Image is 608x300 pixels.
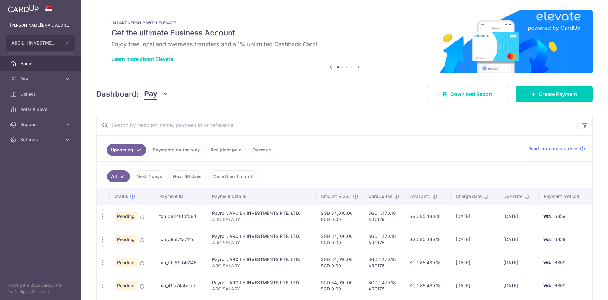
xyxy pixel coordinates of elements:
[115,193,128,200] span: Status
[404,228,451,251] td: SGD 85,480.18
[111,41,578,48] h6: Enjoy free local and overseas transfers and a 1% unlimited Cashback Card!
[554,260,566,265] span: 6859
[316,251,363,274] td: SGD 84,010.00 SGD 0.00
[451,274,498,297] td: [DATE]
[541,282,553,290] img: Bank Card
[11,40,58,46] span: ARC LH INVESTMENTS PTE. LTD.
[528,145,585,152] a: Read more on statuses
[316,205,363,228] td: SGD 84,010.00 SGD 0.00
[498,251,539,274] td: [DATE]
[20,91,62,97] span: Collect
[20,76,62,82] span: Pay
[6,35,75,51] button: ARC LH INVESTMENTS PTE. LTD.
[115,258,137,267] span: Pending
[154,188,207,205] th: Payment ID
[20,106,62,112] span: Refer & Save
[169,170,206,182] a: Next 30 days
[154,251,207,274] td: txn_bfc89d48146
[208,170,258,182] a: More than 1 month
[528,145,579,152] span: Read more on statuses
[541,259,553,266] img: Bank Card
[498,274,539,297] td: [DATE]
[409,193,430,200] span: Total amt.
[567,281,602,297] iframe: Opens a widget where you can find more information
[10,22,71,29] p: [PERSON_NAME][EMAIL_ADDRESS][DOMAIN_NAME]
[363,205,404,228] td: SGD 1,470.18 ARC175
[456,193,482,200] span: Charge date
[149,144,204,156] a: Payments on the way
[498,228,539,251] td: [DATE]
[212,279,311,286] div: Payroll. ARC LH INVESTMENTS PTE. LTD.
[451,228,498,251] td: [DATE]
[404,274,451,297] td: SGD 85,480.18
[144,88,157,100] span: Pay
[363,228,404,251] td: SGD 1,470.18 ARC175
[97,115,577,135] input: Search by recipient name, payment id or reference
[206,144,246,156] a: Recipient paid
[111,28,578,38] h5: Get the ultimate Business Account
[115,212,137,221] span: Pending
[541,236,553,243] img: Bank Card
[451,205,498,228] td: [DATE]
[212,216,311,223] p: ARC SALARY
[212,256,311,263] div: Payroll. ARC LH INVESTMENTS PTE. LTD.
[8,5,39,13] img: CardUp
[212,286,311,292] p: ARC SALARY
[554,237,566,242] span: 6859
[107,170,130,182] a: All
[212,233,311,239] div: Payroll. ARC LH INVESTMENTS PTE. LTD.
[404,251,451,274] td: SGD 85,480.18
[212,210,311,216] div: Payroll. ARC LH INVESTMENTS PTE. LTD.
[154,205,207,228] td: txn_c9340fbfd84
[363,274,404,297] td: SGD 1,470.18 ARC175
[554,283,566,288] span: 6859
[20,61,62,67] span: Home
[96,10,593,73] img: Renovation banner
[111,56,173,62] a: Learn more about Elevate
[212,263,311,269] p: ARC SALARY
[154,274,207,297] td: txn_41fa74abda9
[132,170,166,182] a: Next 7 days
[316,274,363,297] td: SGD 84,010.00 SGD 0.00
[554,214,566,219] span: 6859
[404,205,451,228] td: SGD 85,480.18
[144,88,168,100] button: Pay
[427,86,508,102] a: Download Report
[451,251,498,274] td: [DATE]
[111,20,578,25] p: IN PARTNERSHIP WITH ELEVATE
[539,90,577,98] span: Create Payment
[539,188,592,205] th: Payment method
[107,144,146,156] a: Upcoming
[316,228,363,251] td: SGD 84,010.00 SGD 0.00
[20,137,62,143] span: Settings
[20,121,62,128] span: Support
[503,193,522,200] span: Due date
[96,88,139,100] h4: Dashboard:
[363,251,404,274] td: SGD 1,470.18 ARC175
[115,281,137,290] span: Pending
[115,235,137,244] span: Pending
[248,144,275,156] a: Overdue
[154,228,207,251] td: txn_d95f71a714c
[498,205,539,228] td: [DATE]
[516,86,593,102] a: Create Payment
[450,90,492,98] span: Download Report
[368,193,392,200] span: CardUp fee
[207,188,316,205] th: Payment details
[321,193,351,200] span: Amount & GST
[212,239,311,246] p: ARC SALARY
[541,213,553,220] img: Bank Card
